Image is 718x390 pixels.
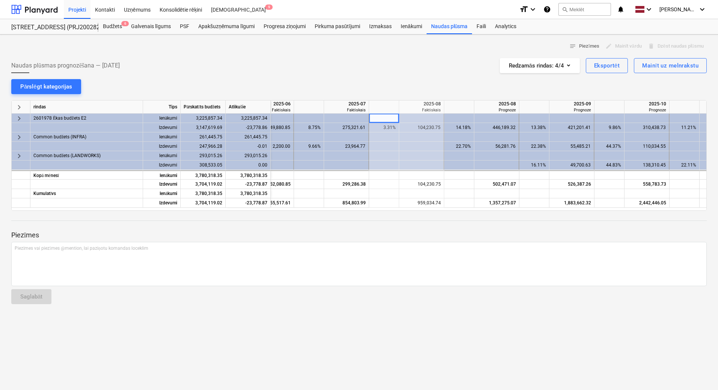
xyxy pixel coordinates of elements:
div: 3,780,318.35 [226,170,271,180]
div: 854,803.99 [327,198,366,208]
a: Faili [472,19,490,34]
div: 11.21% [673,123,696,132]
span: Common budžets (INFRA) [33,132,86,142]
span: 9 [265,4,273,10]
div: 56,281.76 [477,142,516,151]
div: 2025-06 [252,100,291,107]
div: 252,080.85 [252,180,291,189]
div: Ienākumi [143,114,181,123]
i: keyboard_arrow_down [698,5,707,14]
div: 959,034.74 [402,198,441,208]
span: Common budžets (LANDWORKS) [33,151,101,160]
i: notifications [617,5,624,14]
span: [PERSON_NAME] [659,6,697,12]
div: Progresa ziņojumi [259,19,310,34]
div: 261,445.75 [226,132,271,142]
div: 2025-09 [552,100,591,107]
div: -23,778.87 [226,180,271,189]
div: Redzamās rindas : 4/4 [509,61,571,70]
button: Piezīmes [566,40,602,52]
div: Prognoze [552,107,591,113]
div: 247,966.28 [181,142,226,151]
div: Faktiskais [402,107,441,113]
i: keyboard_arrow_down [528,5,537,14]
button: Pārslēgt kategorijas [11,79,81,94]
div: 23,964.77 [327,142,365,151]
div: 3,780,318.35 [181,189,226,198]
div: 44.83% [597,160,621,170]
a: Budžets6 [98,19,127,34]
div: 22.70% [447,142,471,151]
div: Budžets [98,19,127,34]
div: 558,783.73 [627,180,666,189]
div: Kopā mēnesī [30,170,143,180]
div: 2025-10 [627,100,666,107]
div: -23,778.86 [226,123,271,132]
div: Faktiskais [327,107,366,113]
div: 138,310.45 [627,160,666,170]
div: Analytics [490,19,521,34]
div: -23,778.87 [226,198,271,208]
div: Izdevumi [143,180,181,189]
div: 2025-08 [402,100,441,107]
span: keyboard_arrow_right [15,103,24,112]
a: Apakšuzņēmuma līgumi [194,19,259,34]
div: 3,780,318.35 [181,170,226,180]
div: 1,357,275.07 [477,198,516,208]
div: 308,533.05 [181,160,226,170]
div: 13.38% [522,123,546,132]
div: 8.75% [297,123,321,132]
span: Piezīmes [569,42,599,51]
div: Faktiskais [252,107,291,113]
span: 6 [121,21,129,26]
div: Prognoze [627,107,666,113]
a: Pirkuma pasūtījumi [310,19,365,34]
div: Prognoze [477,107,516,113]
div: Izdevumi [143,160,181,170]
span: Naudas plūsmas prognozēšana — [DATE] [11,61,120,70]
div: -0.01 [226,142,271,151]
div: 526,387.26 [552,180,591,189]
div: 22.38% [522,142,546,151]
div: 9.86% [597,123,621,132]
div: Naudas plūsma [427,19,472,34]
div: 3,780,318.35 [226,189,271,198]
div: Izdevumi [143,198,181,208]
div: 110,034.55 [627,142,666,151]
div: 446,189.32 [477,123,516,132]
span: keyboard_arrow_right [15,151,24,160]
div: 16.11% [522,160,546,170]
a: Galvenais līgums [127,19,175,34]
div: 275,321.61 [327,123,365,132]
div: rindas [30,100,143,114]
div: Izdevumi [143,123,181,132]
div: 44.37% [597,142,621,151]
div: 0.00 [226,160,271,170]
div: 3,225,857.34 [226,114,271,123]
div: 49,700.63 [552,160,591,170]
span: keyboard_arrow_right [15,114,24,123]
div: Izdevumi [143,142,181,151]
button: Eksportēt [586,58,628,73]
div: 2025-08 [477,100,516,107]
div: 1,883,662.32 [552,198,591,208]
div: Izmaksas [365,19,396,34]
div: 3,704,119.02 [181,180,226,189]
div: Ienākumi [143,170,181,180]
div: Ienākumi [143,189,181,198]
div: 293,015.26 [226,151,271,160]
div: 3,147,619.69 [181,123,226,132]
iframe: Chat Widget [680,354,718,390]
div: 14.18% [447,123,471,132]
div: Kumulatīvs [30,189,143,198]
div: 555,517.61 [252,198,291,208]
div: Pārslēgt kategorijas [20,82,72,91]
a: PSF [175,19,194,34]
div: 3,704,119.02 [181,198,226,208]
div: Tips [143,100,181,114]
